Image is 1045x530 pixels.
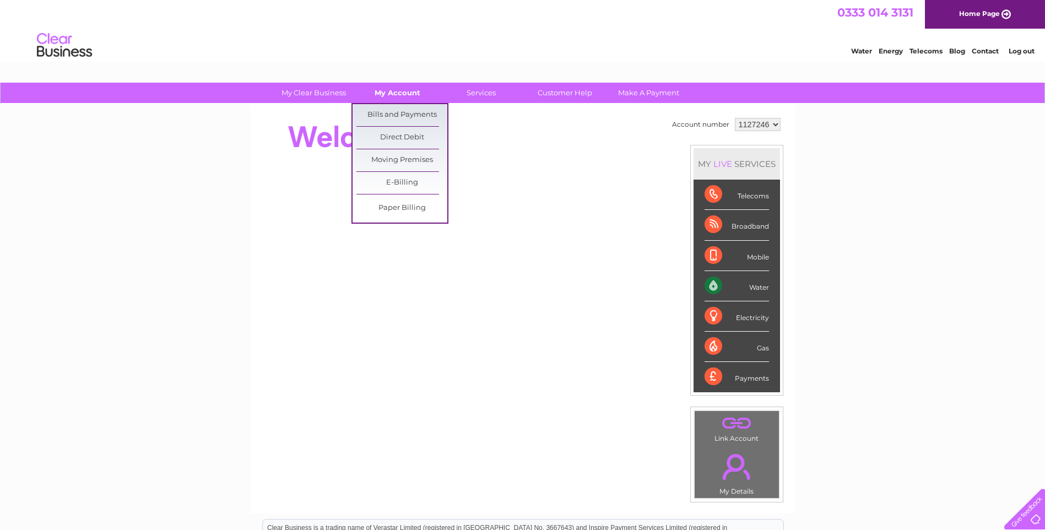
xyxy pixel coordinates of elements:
[972,47,999,55] a: Contact
[705,210,769,240] div: Broadband
[36,29,93,62] img: logo.png
[949,47,965,55] a: Blog
[268,83,359,103] a: My Clear Business
[879,47,903,55] a: Energy
[436,83,527,103] a: Services
[694,148,780,180] div: MY SERVICES
[697,447,776,486] a: .
[669,115,732,134] td: Account number
[909,47,943,55] a: Telecoms
[705,301,769,332] div: Electricity
[837,6,913,19] a: 0333 014 3131
[263,6,783,53] div: Clear Business is a trading name of Verastar Limited (registered in [GEOGRAPHIC_DATA] No. 3667643...
[356,104,447,126] a: Bills and Payments
[694,445,779,499] td: My Details
[705,241,769,271] div: Mobile
[705,332,769,362] div: Gas
[603,83,694,103] a: Make A Payment
[519,83,610,103] a: Customer Help
[352,83,443,103] a: My Account
[694,410,779,445] td: Link Account
[697,414,776,433] a: .
[705,362,769,392] div: Payments
[356,127,447,149] a: Direct Debit
[711,159,734,169] div: LIVE
[705,271,769,301] div: Water
[356,172,447,194] a: E-Billing
[851,47,872,55] a: Water
[705,180,769,210] div: Telecoms
[356,149,447,171] a: Moving Premises
[356,197,447,219] a: Paper Billing
[1009,47,1035,55] a: Log out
